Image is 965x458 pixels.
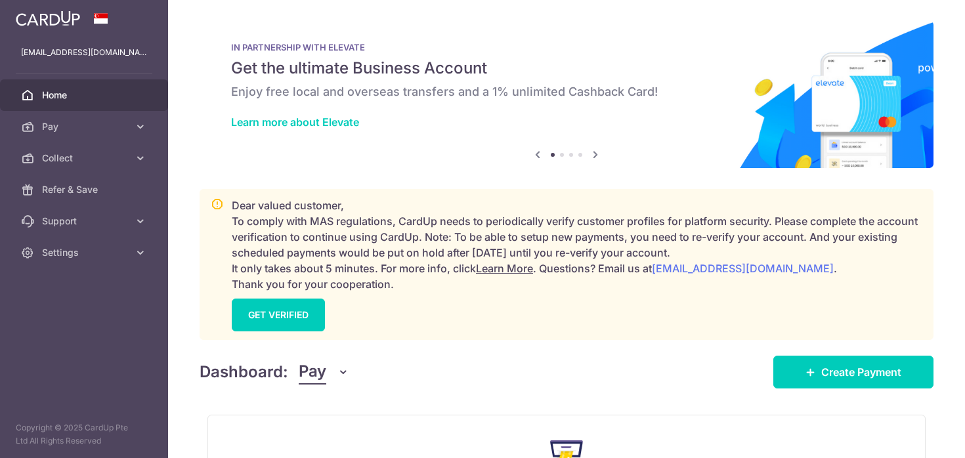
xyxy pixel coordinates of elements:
p: IN PARTNERSHIP WITH ELEVATE [231,42,902,52]
span: Create Payment [821,364,901,380]
span: Pay [42,120,129,133]
h6: Enjoy free local and overseas transfers and a 1% unlimited Cashback Card! [231,84,902,100]
h4: Dashboard: [200,360,288,384]
p: Dear valued customer, To comply with MAS regulations, CardUp needs to periodically verify custome... [232,198,922,292]
a: Create Payment [773,356,933,388]
span: Home [42,89,129,102]
h5: Get the ultimate Business Account [231,58,902,79]
img: Renovation banner [200,21,933,168]
span: Pay [299,360,326,385]
button: Pay [299,360,349,385]
p: [EMAIL_ADDRESS][DOMAIN_NAME] [21,46,147,59]
img: CardUp [16,10,80,26]
a: Learn more about Elevate [231,115,359,129]
span: Settings [42,246,129,259]
span: Refer & Save [42,183,129,196]
a: [EMAIL_ADDRESS][DOMAIN_NAME] [652,262,834,275]
a: GET VERIFIED [232,299,325,331]
span: Support [42,215,129,228]
a: Learn More [476,262,533,275]
span: Collect [42,152,129,165]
